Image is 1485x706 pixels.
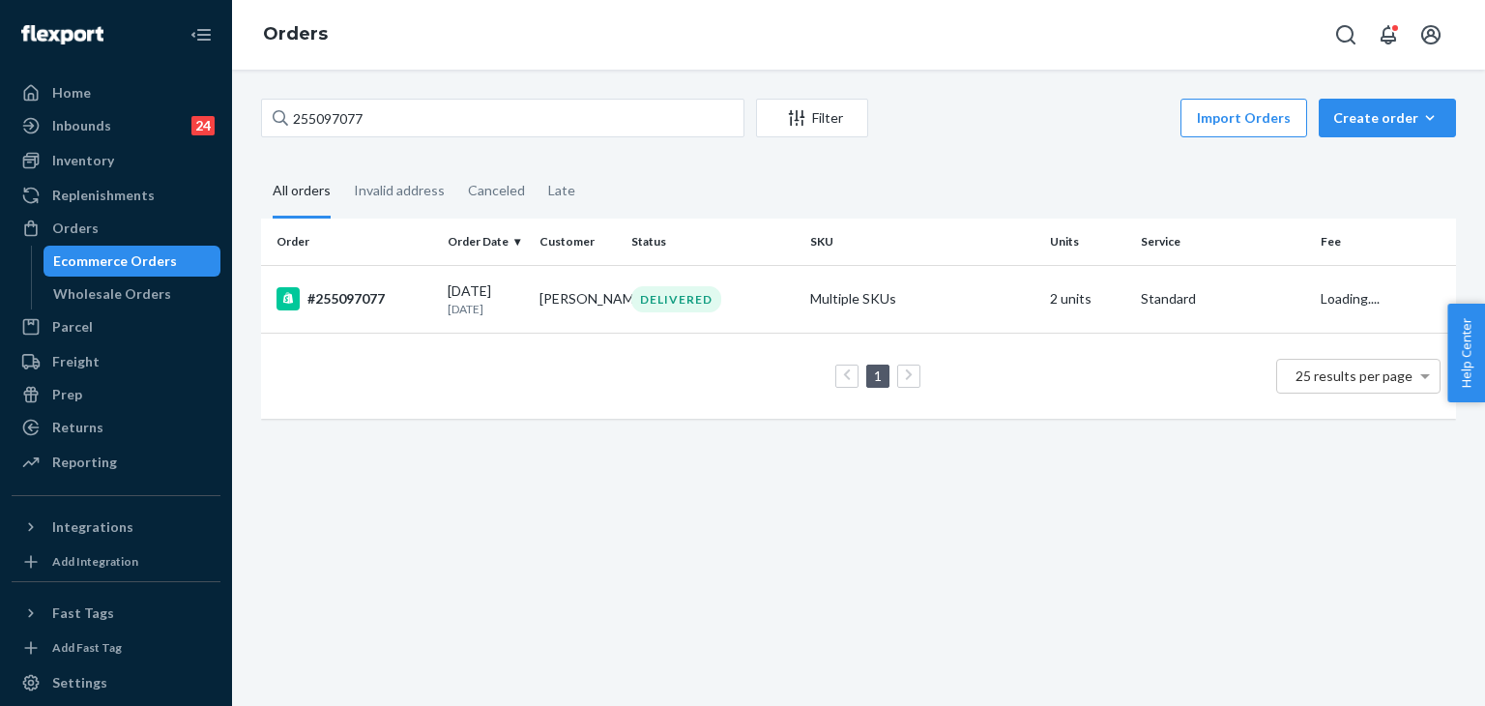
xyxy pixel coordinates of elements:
[12,636,220,660] a: Add Fast Tag
[870,368,886,384] a: Page 1 is your current page
[1313,219,1456,265] th: Fee
[1141,289,1304,309] p: Standard
[247,7,343,63] ol: breadcrumbs
[263,23,328,44] a: Orders
[52,352,100,371] div: Freight
[802,265,1041,333] td: Multiple SKUs
[52,553,138,570] div: Add Integration
[1447,304,1485,402] button: Help Center
[1296,368,1412,384] span: 25 results per page
[354,165,445,216] div: Invalid address
[44,279,221,309] a: Wholesale Orders
[12,311,220,342] a: Parcel
[539,233,616,250] div: Customer
[12,512,220,543] button: Integrations
[1412,15,1450,54] button: Open account menu
[1133,219,1312,265] th: Service
[44,246,221,277] a: Ecommerce Orders
[52,453,117,472] div: Reporting
[1333,108,1441,128] div: Create order
[52,517,133,537] div: Integrations
[624,219,802,265] th: Status
[52,186,155,205] div: Replenishments
[448,301,524,317] p: [DATE]
[52,385,82,404] div: Prep
[52,219,99,238] div: Orders
[1362,648,1466,696] iframe: Opens a widget where you can chat to one of our agents
[261,99,744,137] input: Search orders
[52,151,114,170] div: Inventory
[468,165,525,216] div: Canceled
[12,667,220,698] a: Settings
[12,213,220,244] a: Orders
[12,379,220,410] a: Prep
[52,317,93,337] div: Parcel
[182,15,220,54] button: Close Navigation
[52,603,114,623] div: Fast Tags
[756,99,868,137] button: Filter
[52,116,111,135] div: Inbounds
[1042,219,1134,265] th: Units
[53,284,171,304] div: Wholesale Orders
[631,286,721,312] div: DELIVERED
[1042,265,1134,333] td: 2 units
[1313,265,1456,333] td: Loading....
[277,287,432,310] div: #255097077
[273,165,331,219] div: All orders
[1326,15,1365,54] button: Open Search Box
[12,145,220,176] a: Inventory
[1319,99,1456,137] button: Create order
[802,219,1041,265] th: SKU
[448,281,524,317] div: [DATE]
[548,165,575,216] div: Late
[52,83,91,103] div: Home
[261,219,440,265] th: Order
[52,639,122,656] div: Add Fast Tag
[12,412,220,443] a: Returns
[52,673,107,692] div: Settings
[12,447,220,478] a: Reporting
[532,265,624,333] td: [PERSON_NAME]
[191,116,215,135] div: 24
[12,346,220,377] a: Freight
[12,550,220,574] a: Add Integration
[21,25,103,44] img: Flexport logo
[757,108,867,128] div: Filter
[12,110,220,141] a: Inbounds24
[1180,99,1307,137] button: Import Orders
[12,598,220,629] button: Fast Tags
[52,418,103,437] div: Returns
[12,77,220,108] a: Home
[53,251,177,271] div: Ecommerce Orders
[12,180,220,211] a: Replenishments
[440,219,532,265] th: Order Date
[1369,15,1408,54] button: Open notifications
